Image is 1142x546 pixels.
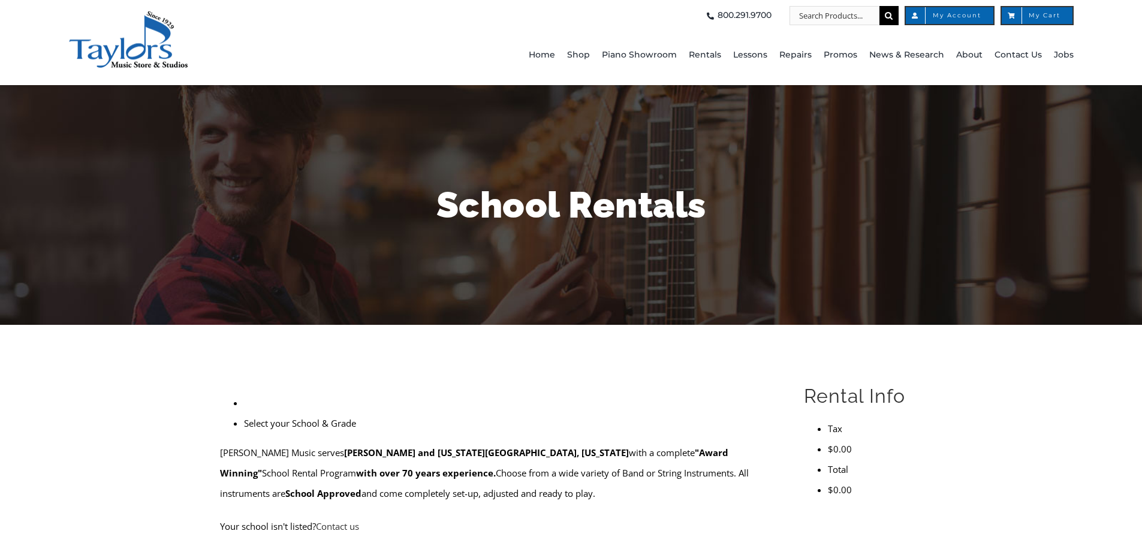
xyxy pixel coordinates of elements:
strong: [PERSON_NAME] and [US_STATE][GEOGRAPHIC_DATA], [US_STATE] [350,379,635,391]
a: Contact Us [995,25,1042,85]
strong: with over 70 years experience. [362,395,502,407]
span: Rentals [689,46,721,65]
span: Repairs [779,46,812,65]
label: Student Grade: [226,501,308,517]
a: Rentals [689,25,721,85]
li: Total [810,407,903,423]
li: $0.00 [810,423,903,439]
span: Home [529,46,555,65]
a: Jobs [1054,25,1074,85]
nav: Top Right [330,6,1074,25]
span: Piano Showroom [602,46,677,65]
strong: School Approved [291,411,367,423]
input: Search Products... [790,6,879,25]
a: Home [529,25,555,85]
li: Select your School & Grade [235,346,347,362]
a: taylors-music-store-west-chester [68,9,188,21]
li: Tax [810,370,903,387]
a: My Account [905,6,995,25]
h1: School Rentals [221,180,922,230]
a: 800.291.9700 [703,6,772,25]
input: Search [879,6,899,25]
h2: Select your School & Grade [226,464,770,479]
nav: Main Menu [330,25,1074,85]
span: 800.291.9700 [718,6,772,25]
a: My Cart [1001,6,1074,25]
span: My Account [918,13,981,19]
span: Contact Us [995,46,1042,65]
a: Lessons [733,25,767,85]
span: Lessons [733,46,767,65]
span: Select Grade... [313,503,434,518]
a: Repairs [779,25,812,85]
span: My Cart [1014,13,1060,19]
a: Contact us [322,439,365,451]
span: News & Research [869,46,944,65]
a: Piano Showroom [602,25,677,85]
a: News & Research [869,25,944,85]
img: sidebar-footer.png [804,448,921,459]
span: About [956,46,983,65]
span: Shop [567,46,590,65]
p: Your school isn't listed? [226,437,770,453]
a: About [956,25,983,85]
a: Promos [824,25,857,85]
span: Jobs [1054,46,1074,65]
h2: Rental Info [804,340,921,361]
span: Promos [824,46,857,65]
li: $0.00 [810,387,903,402]
p: [PERSON_NAME] Music serves with a complete School Rental Program Choose from a wide variety of Ba... [226,378,770,425]
strong: Band: [507,512,533,524]
a: Shop [567,25,590,85]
